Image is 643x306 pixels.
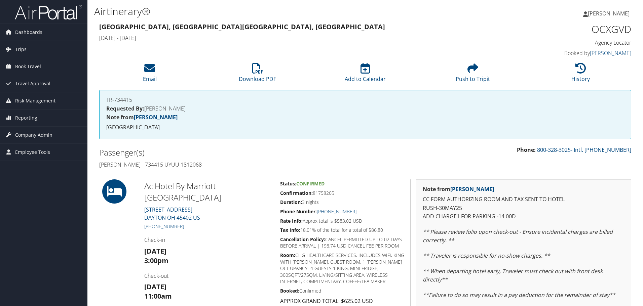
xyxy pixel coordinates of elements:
[280,236,325,243] strong: Cancellation Policy:
[423,228,613,244] em: ** Please review folio upon check-out - Ensure incidental charges are billed correctly. **
[583,3,636,24] a: [PERSON_NAME]
[144,256,168,265] strong: 3:00pm
[94,4,456,18] h1: Airtinerary®
[345,67,386,83] a: Add to Calendar
[423,291,615,299] em: **Failure to do so may result in a pay deduction for the remainder of stay**
[423,195,624,221] p: CC FORM AUTHORIZING ROOM AND TAX SENT TO HOTEL RUSH-30MAY25 ADD CHARGE1 FOR PARKING -14.00D
[144,180,270,203] h2: Ac Hotel By Marriott [GEOGRAPHIC_DATA]
[15,41,27,58] span: Trips
[280,199,302,205] strong: Duration:
[450,185,494,193] a: [PERSON_NAME]
[144,282,166,291] strong: [DATE]
[280,227,300,233] strong: Tax Info:
[588,10,630,17] span: [PERSON_NAME]
[144,272,270,279] h4: Check-out
[506,49,631,57] h4: Booked by
[517,146,536,154] strong: Phone:
[144,247,166,256] strong: [DATE]
[280,180,296,187] strong: Status:
[280,297,405,306] p: APPROX GRAND TOTAL: $625.02 USD
[280,208,317,215] strong: Phone Number:
[280,252,405,285] h5: CHG HEALTHCARE SERVICES, INCLUDES WIFI, KING WITH [PERSON_NAME], GUEST ROOM, 1 [PERSON_NAME] OCCU...
[99,34,496,42] h4: [DATE] - [DATE]
[506,39,631,46] h4: Agency Locator
[280,227,405,233] h5: 18.01% of the total for a total of $86.80
[106,114,178,121] strong: Note from
[296,180,325,187] span: Confirmed
[134,114,178,121] a: [PERSON_NAME]
[106,123,624,132] p: [GEOGRAPHIC_DATA]
[506,22,631,36] h1: OCXGVD
[239,67,276,83] a: Download PDF
[143,67,157,83] a: Email
[99,161,360,168] h4: [PERSON_NAME] - 734415 UYUU 1812068
[144,292,172,301] strong: 11:00am
[456,67,490,83] a: Push to Tripit
[15,4,82,20] img: airportal-logo.png
[423,267,603,283] em: ** When departing hotel early, Traveler must check out with front desk directly**
[280,218,405,224] h5: Approx total is $583.02 USD
[15,24,42,41] span: Dashboards
[15,144,50,161] span: Employee Tools
[106,106,624,111] h4: [PERSON_NAME]
[280,190,313,196] strong: Confirmation:
[99,22,385,31] strong: [GEOGRAPHIC_DATA], [GEOGRAPHIC_DATA] [GEOGRAPHIC_DATA], [GEOGRAPHIC_DATA]
[280,199,405,206] h5: 3 nights
[144,223,184,229] a: [PHONE_NUMBER]
[280,218,303,224] strong: Rate Info:
[423,252,550,259] em: ** Traveler is responsible for no-show charges. **
[15,92,55,109] span: Risk Management
[537,146,631,154] a: 800-328-3025- Intl. [PHONE_NUMBER]
[15,75,50,92] span: Travel Approval
[15,110,37,126] span: Reporting
[423,185,494,193] strong: Note from
[280,236,405,249] h5: CANCEL PERMITTED UP TO 02 DAYS BEFORE ARRIVAL | 198.74 USD CANCEL FEE PER ROOM
[590,49,631,57] a: [PERSON_NAME]
[280,252,295,258] strong: Room:
[106,105,144,112] strong: Requested By:
[317,208,356,215] a: [PHONE_NUMBER]
[144,206,200,221] a: [STREET_ADDRESS]DAYTON OH 45402 US
[106,97,624,102] h4: TR-734415
[144,236,270,244] h4: Check-in
[280,288,299,294] strong: Booked:
[280,190,405,196] h5: 81758205
[15,58,41,75] span: Book Travel
[571,67,590,83] a: History
[99,147,360,158] h2: Passenger(s)
[280,288,405,294] h5: Confirmed
[15,127,52,143] span: Company Admin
